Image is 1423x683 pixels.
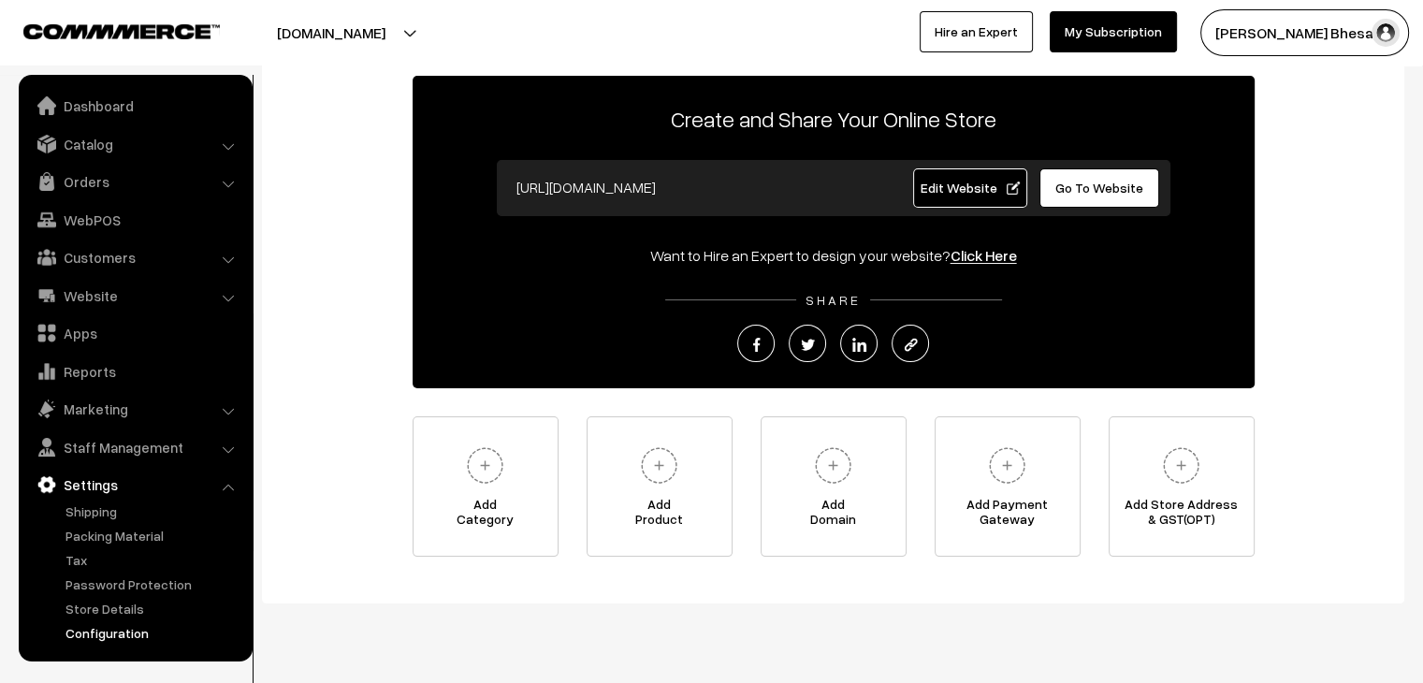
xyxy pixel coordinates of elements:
span: Add Store Address & GST(OPT) [1110,497,1254,534]
a: Store Details [61,599,246,618]
a: Add Store Address& GST(OPT) [1109,416,1255,557]
span: SHARE [796,292,870,308]
a: Edit Website [913,168,1027,208]
a: Hire an Expert [920,11,1033,52]
a: Website [23,279,246,312]
span: Add Domain [762,497,906,534]
a: AddProduct [587,416,733,557]
a: AddDomain [761,416,907,557]
a: Dashboard [23,89,246,123]
a: Password Protection [61,574,246,594]
a: Packing Material [61,526,246,545]
a: AddCategory [413,416,559,557]
a: Apps [23,316,246,350]
a: Tax [61,550,246,570]
a: Settings [23,468,246,501]
img: plus.svg [633,440,685,491]
img: user [1372,19,1400,47]
button: [PERSON_NAME] Bhesani… [1200,9,1409,56]
a: Orders [23,165,246,198]
img: plus.svg [1155,440,1207,491]
span: Go To Website [1055,180,1143,196]
a: Staff Management [23,430,246,464]
img: plus.svg [981,440,1033,491]
div: Want to Hire an Expert to design your website? [413,244,1255,267]
a: Reports [23,355,246,388]
a: Configuration [61,623,246,643]
button: [DOMAIN_NAME] [211,9,451,56]
a: Shipping [61,501,246,521]
span: Edit Website [920,180,1020,196]
img: plus.svg [459,440,511,491]
a: Customers [23,240,246,274]
span: Add Product [588,497,732,534]
a: COMMMERCE [23,19,187,41]
a: Go To Website [1039,168,1160,208]
a: WebPOS [23,203,246,237]
a: Catalog [23,127,246,161]
p: Create and Share Your Online Store [413,102,1255,136]
a: My Subscription [1050,11,1177,52]
span: Add Category [414,497,558,534]
a: Add PaymentGateway [935,416,1081,557]
img: COMMMERCE [23,24,220,38]
a: Marketing [23,392,246,426]
span: Add Payment Gateway [936,497,1080,534]
img: plus.svg [807,440,859,491]
a: Click Here [951,246,1017,265]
